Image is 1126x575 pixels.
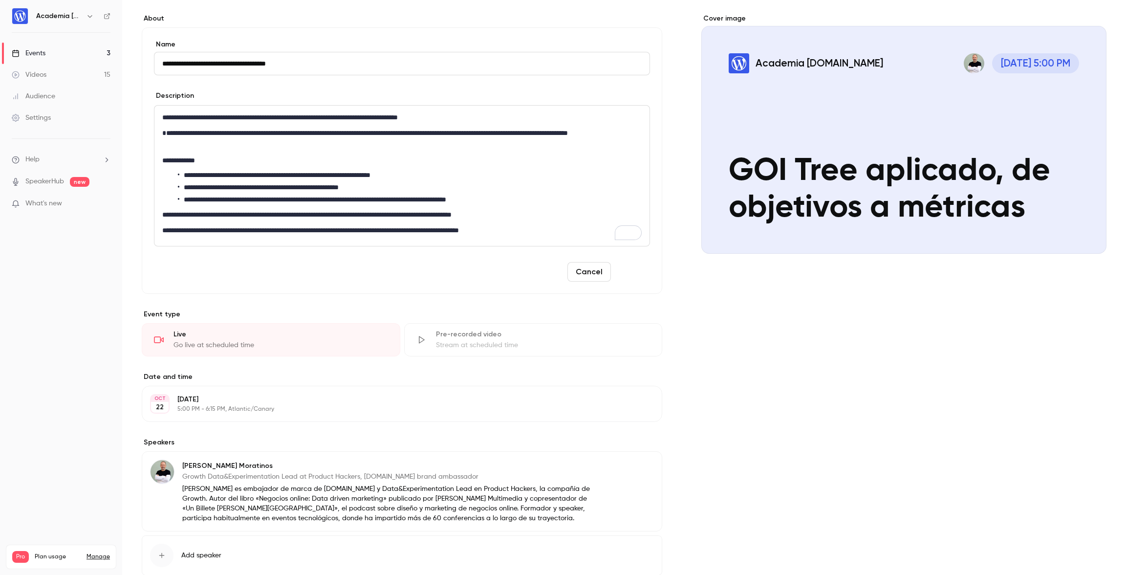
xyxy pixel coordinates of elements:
[70,177,89,187] span: new
[142,451,662,531] div: Pablo Moratinos[PERSON_NAME] MoratinosGrowth Data&Experimentation Lead at Product Hackers, [DOMAI...
[182,484,599,523] p: [PERSON_NAME] es embajador de marca de [DOMAIN_NAME] y Data&Experimentation Lead en Product Hacke...
[12,155,110,165] li: help-dropdown-opener
[142,372,662,382] label: Date and time
[142,14,662,23] label: About
[12,8,28,24] img: Academia WordPress.com
[12,91,55,101] div: Audience
[154,91,194,101] label: Description
[12,113,51,123] div: Settings
[701,14,1106,254] section: Cover image
[154,40,650,49] label: Name
[177,395,610,404] p: [DATE]
[142,438,662,447] label: Speakers
[182,472,599,482] p: Growth Data&Experimentation Lead at Product Hackers, [DOMAIN_NAME] brand ambassador
[154,106,650,246] div: editor
[12,70,46,80] div: Videos
[404,323,663,356] div: Pre-recorded videoStream at scheduled time
[25,155,40,165] span: Help
[701,14,1106,23] label: Cover image
[151,460,174,484] img: Pablo Moratinos
[25,199,62,209] span: What's new
[182,461,599,471] p: [PERSON_NAME] Moratinos
[151,395,169,402] div: OCT
[99,199,110,208] iframe: Noticeable Trigger
[173,330,388,339] div: Live
[156,402,164,412] p: 22
[12,551,29,563] span: Pro
[87,553,110,561] a: Manage
[12,48,45,58] div: Events
[181,551,221,560] span: Add speaker
[142,310,662,319] p: Event type
[567,262,611,282] button: Cancel
[436,340,650,350] div: Stream at scheduled time
[154,105,650,246] section: description
[25,177,64,187] a: SpeakerHub
[35,553,81,561] span: Plan usage
[177,405,610,413] p: 5:00 PM - 6:15 PM, Atlantic/Canary
[173,340,388,350] div: Go live at scheduled time
[615,262,650,282] button: Save
[436,330,650,339] div: Pre-recorded video
[142,323,400,356] div: LiveGo live at scheduled time
[154,106,650,246] div: To enrich screen reader interactions, please activate Accessibility in Grammarly extension settings
[36,11,82,21] h6: Academia [DOMAIN_NAME]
